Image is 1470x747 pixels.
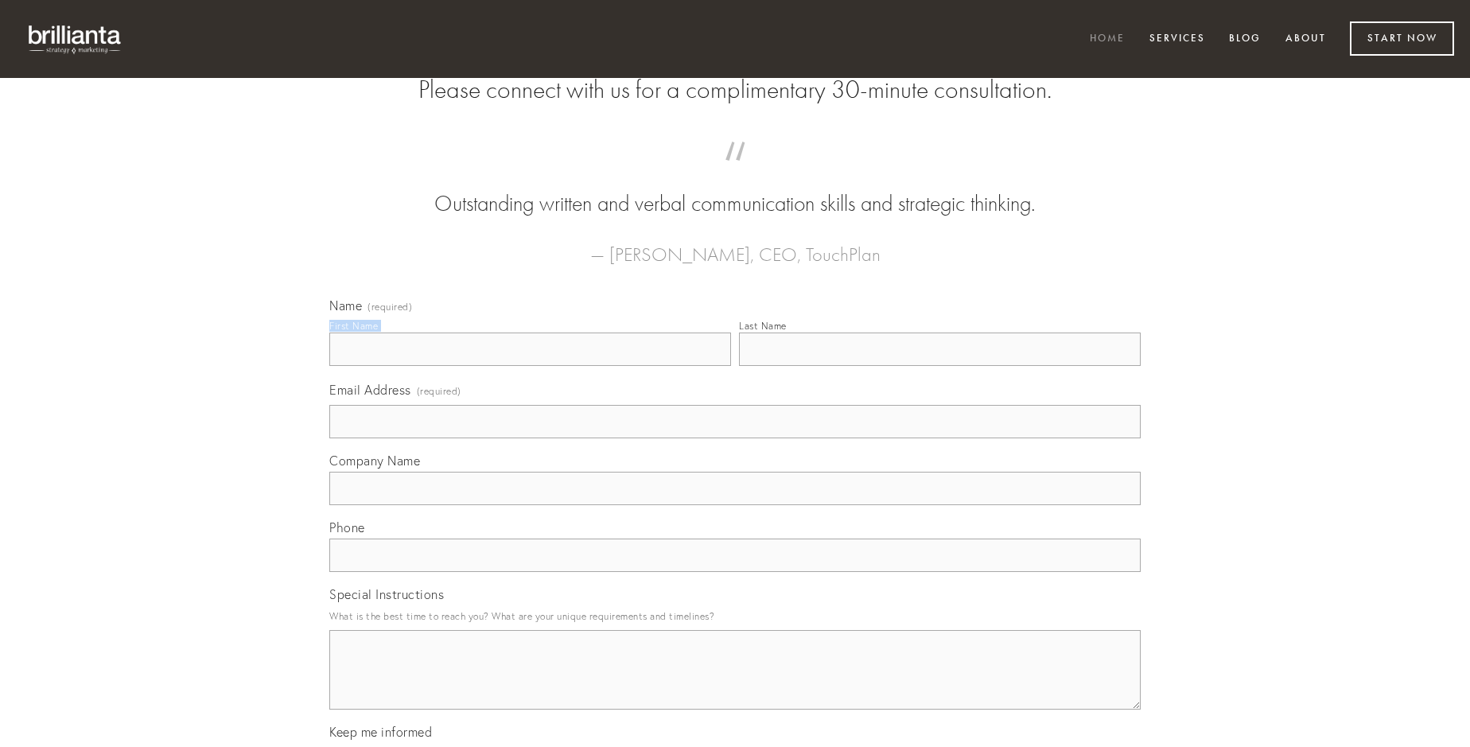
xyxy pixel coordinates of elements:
[329,75,1141,105] h2: Please connect with us for a complimentary 30-minute consultation.
[329,320,378,332] div: First Name
[1079,26,1135,53] a: Home
[329,382,411,398] span: Email Address
[1350,21,1454,56] a: Start Now
[355,158,1115,220] blockquote: Outstanding written and verbal communication skills and strategic thinking.
[367,302,412,312] span: (required)
[329,586,444,602] span: Special Instructions
[329,724,432,740] span: Keep me informed
[329,298,362,313] span: Name
[417,380,461,402] span: (required)
[1139,26,1215,53] a: Services
[16,16,135,62] img: brillianta - research, strategy, marketing
[329,605,1141,627] p: What is the best time to reach you? What are your unique requirements and timelines?
[355,158,1115,189] span: “
[1219,26,1271,53] a: Blog
[1275,26,1336,53] a: About
[329,519,365,535] span: Phone
[739,320,787,332] div: Last Name
[355,220,1115,270] figcaption: — [PERSON_NAME], CEO, TouchPlan
[329,453,420,469] span: Company Name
